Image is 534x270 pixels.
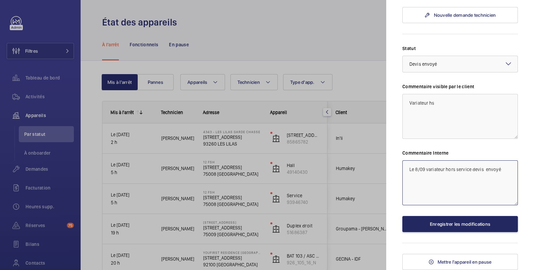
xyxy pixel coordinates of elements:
span: Devis envoyé [409,61,437,67]
a: Nouvelle demande technicien [402,7,518,23]
label: Commentaire Interne [402,150,518,156]
button: Mettre l'appareil en pause [402,254,518,270]
label: Commentaire visible par le client [402,83,518,90]
button: Enregistrer les modifications [402,216,518,232]
label: Statut [402,45,518,52]
span: Mettre l'appareil en pause [438,259,492,265]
